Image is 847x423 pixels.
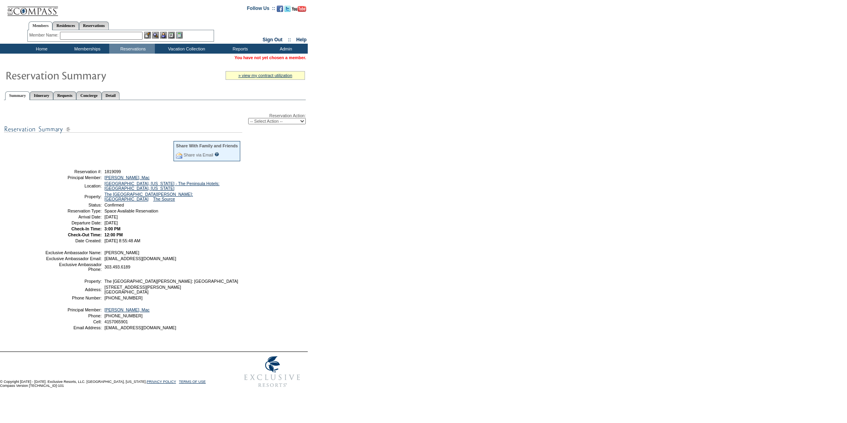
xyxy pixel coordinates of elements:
[160,32,167,39] img: Impersonate
[284,8,291,13] a: Follow us on Twitter
[45,192,102,201] td: Property:
[104,175,150,180] a: [PERSON_NAME], Mac
[45,203,102,207] td: Status:
[45,169,102,174] td: Reservation #:
[104,313,143,318] span: [PHONE_NUMBER]
[152,32,159,39] img: View
[45,307,102,312] td: Principal Member:
[104,319,128,324] span: 4157065901
[104,220,118,225] span: [DATE]
[71,226,102,231] strong: Check-In Time:
[237,352,308,392] img: Exclusive Resorts
[45,285,102,294] td: Address:
[45,214,102,219] td: Arrival Date:
[104,232,123,237] span: 12:00 PM
[30,91,53,100] a: Itinerary
[45,325,102,330] td: Email Address:
[292,6,306,12] img: Subscribe to our YouTube Channel
[277,6,283,12] img: Become our fan on Facebook
[109,44,155,54] td: Reservations
[104,209,158,213] span: Space Available Reservation
[168,32,175,39] img: Reservations
[183,153,213,157] a: Share via Email
[45,250,102,255] td: Exclusive Ambassador Name:
[45,262,102,272] td: Exclusive Ambassador Phone:
[52,21,79,30] a: Residences
[45,175,102,180] td: Principal Member:
[104,169,121,174] span: 1819099
[104,250,139,255] span: [PERSON_NAME]
[238,73,292,78] a: » view my contract utilization
[179,380,206,384] a: TERMS OF USE
[45,319,102,324] td: Cell:
[53,91,76,100] a: Requests
[176,143,238,148] div: Share With Family and Friends
[64,44,109,54] td: Memberships
[277,8,283,13] a: Become our fan on Facebook
[144,32,151,39] img: b_edit.gif
[4,124,242,134] img: subTtlResSummary.gif
[45,238,102,243] td: Date Created:
[45,313,102,318] td: Phone:
[104,238,140,243] span: [DATE] 8:55:48 AM
[45,279,102,284] td: Property:
[176,32,183,39] img: b_calculator.gif
[262,37,282,42] a: Sign Out
[104,325,176,330] span: [EMAIL_ADDRESS][DOMAIN_NAME]
[29,21,53,30] a: Members
[4,113,306,124] div: Reservation Action:
[104,285,181,294] span: [STREET_ADDRESS][PERSON_NAME] [GEOGRAPHIC_DATA]
[296,37,307,42] a: Help
[5,91,30,100] a: Summary
[214,152,219,156] input: What is this?
[104,214,118,219] span: [DATE]
[76,91,101,100] a: Concierge
[104,181,220,191] a: [GEOGRAPHIC_DATA], [US_STATE] - The Peninsula Hotels: [GEOGRAPHIC_DATA], [US_STATE]
[68,232,102,237] strong: Check-Out Time:
[18,44,64,54] td: Home
[104,203,124,207] span: Confirmed
[104,279,238,284] span: The [GEOGRAPHIC_DATA][PERSON_NAME]: [GEOGRAPHIC_DATA]
[104,296,143,300] span: [PHONE_NUMBER]
[284,6,291,12] img: Follow us on Twitter
[216,44,262,54] td: Reports
[104,307,150,312] a: [PERSON_NAME], Mac
[104,265,130,269] span: 303.493.6189
[79,21,109,30] a: Reservations
[247,5,275,14] td: Follow Us ::
[45,220,102,225] td: Departure Date:
[288,37,291,42] span: ::
[45,209,102,213] td: Reservation Type:
[292,8,306,13] a: Subscribe to our YouTube Channel
[45,256,102,261] td: Exclusive Ambassador Email:
[102,91,120,100] a: Detail
[147,380,176,384] a: PRIVACY POLICY
[155,44,216,54] td: Vacation Collection
[45,296,102,300] td: Phone Number:
[153,197,175,201] a: The Source
[235,55,306,60] span: You have not yet chosen a member.
[104,192,193,201] a: The [GEOGRAPHIC_DATA][PERSON_NAME]: [GEOGRAPHIC_DATA]
[262,44,308,54] td: Admin
[104,226,120,231] span: 3:00 PM
[45,181,102,191] td: Location:
[104,256,176,261] span: [EMAIL_ADDRESS][DOMAIN_NAME]
[5,67,164,83] img: Reservaton Summary
[29,32,60,39] div: Member Name:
